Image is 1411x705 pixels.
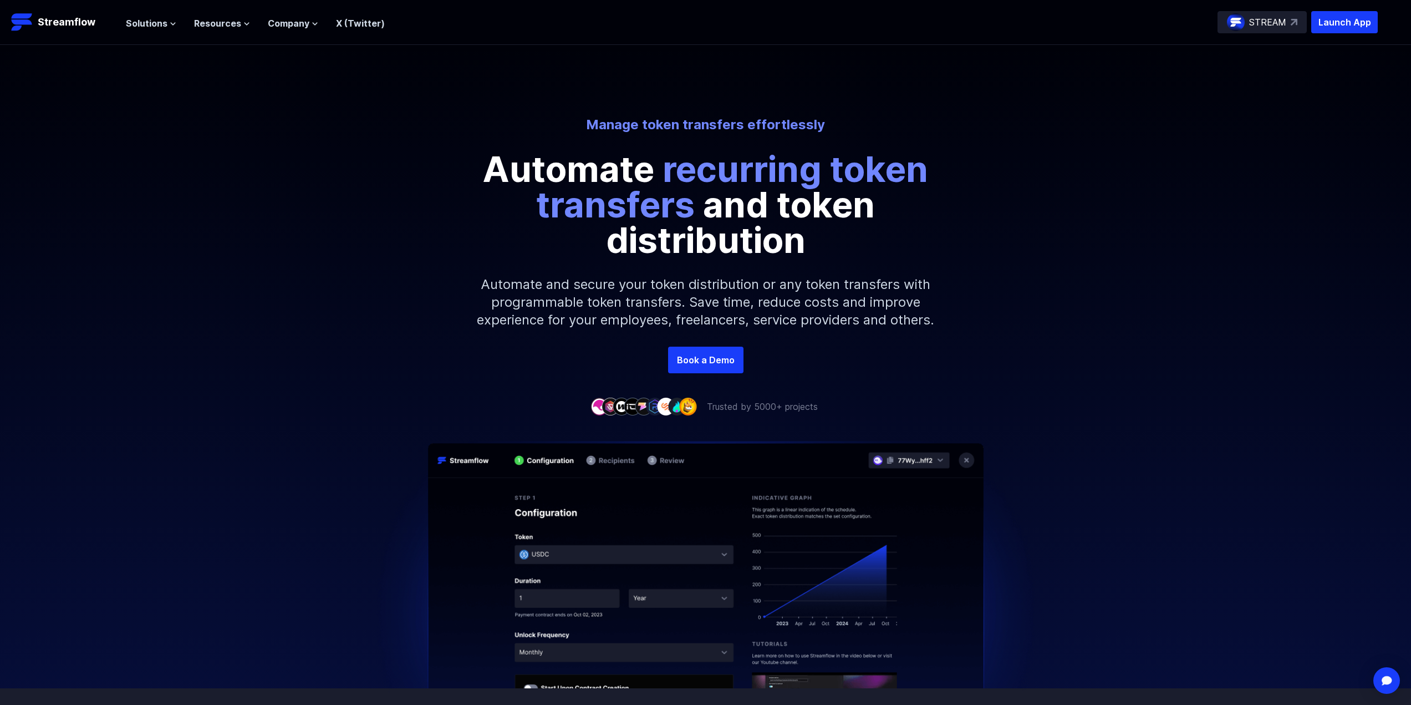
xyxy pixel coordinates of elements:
[613,398,630,415] img: company-3
[590,398,608,415] img: company-1
[1218,11,1307,33] a: STREAM
[11,11,33,33] img: Streamflow Logo
[679,398,697,415] img: company-9
[467,258,944,347] p: Automate and secure your token distribution or any token transfers with programmable token transf...
[126,17,167,30] span: Solutions
[657,398,675,415] img: company-7
[707,400,818,413] p: Trusted by 5000+ projects
[668,398,686,415] img: company-8
[1311,11,1378,33] button: Launch App
[646,398,664,415] img: company-6
[1227,13,1245,31] img: streamflow-logo-circle.png
[399,116,1013,134] p: Manage token transfers effortlessly
[1249,16,1286,29] p: STREAM
[11,11,115,33] a: Streamflow
[126,17,176,30] button: Solutions
[456,151,955,258] p: Automate and token distribution
[1373,667,1400,694] div: Open Intercom Messenger
[1291,19,1297,26] img: top-right-arrow.svg
[268,17,318,30] button: Company
[194,17,241,30] span: Resources
[602,398,619,415] img: company-2
[38,14,95,30] p: Streamflow
[536,148,928,226] span: recurring token transfers
[624,398,641,415] img: company-4
[668,347,743,373] a: Book a Demo
[635,398,653,415] img: company-5
[336,18,385,29] a: X (Twitter)
[268,17,309,30] span: Company
[194,17,250,30] button: Resources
